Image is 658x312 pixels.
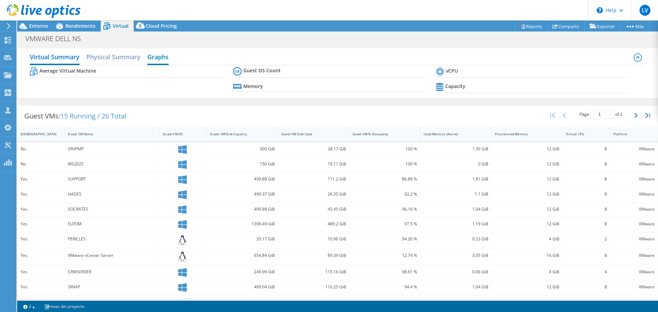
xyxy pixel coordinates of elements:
div: 94.26 % [353,235,417,243]
span: 15 Running / 26 Total [60,111,126,121]
div: ENDPOINTCENTRAL [68,298,156,306]
div: 28.17 GiB [281,145,346,153]
div: VMware [613,298,655,306]
div: VMware [613,268,655,276]
div: 499.88 GiB [210,175,275,183]
div: 1.81 GiB [424,175,488,183]
div: 100 % [353,160,417,168]
div: 0 GiB [424,160,488,168]
div: 3.53 GiB [424,298,488,306]
div: 8 [566,145,607,153]
div: Yes [21,283,61,291]
div: 1.39 GiB [424,145,488,153]
div: 12 GiB [495,190,560,198]
div: Guest VM Disk Used [281,132,338,136]
div: 1.1 GiB [424,190,488,198]
span: Virtual [113,23,129,29]
div: Guest VM Disk Capacity [210,132,267,136]
div: Yes [21,252,61,259]
b: vCPU [446,67,458,74]
div: No [21,145,61,153]
div: Yes [21,175,61,183]
div: 12 GiB [495,175,560,183]
a: Más [620,21,649,32]
div: 4 [566,268,607,276]
div: Yes [21,205,61,213]
div: VMware [613,160,655,168]
a: Exportar [584,21,620,32]
div: Yes [21,268,61,276]
div: Yes [21,235,61,243]
b: Memory [243,83,263,90]
div: 2 [566,235,607,243]
div: SUPPORT [68,175,156,183]
div: 97.5 % [353,220,417,228]
h2: Physical Summary [86,50,141,64]
div: PERICLES [68,235,156,243]
div: 3.05 GiB [424,252,488,259]
div: 1.04 GiB [424,205,488,213]
div: Guest VM Name [68,132,148,136]
div: 100 % [353,145,417,153]
h1: VMWARE DELL NS [22,35,92,42]
div: 96.16 % [353,205,417,213]
div: 94.4 % [353,283,417,291]
svg: \n [597,7,603,13]
div: 8 [566,190,607,198]
div: VMware [613,145,655,153]
div: 0.23 GiB [424,235,488,243]
input: jump to page [590,110,614,119]
div: 8 [566,283,607,291]
div: CRMSERVER [68,268,156,276]
span: Page of [580,110,622,119]
div: HADES [68,190,156,198]
div: 16 GiB [495,252,560,259]
div: 499.37 GiB [210,190,275,198]
div: SOCRATES [68,205,156,213]
div: 10.96 GiB [281,235,346,243]
div: Guest VM % Occupancy [353,132,409,136]
div: VMware [613,252,655,259]
div: 499.88 GiB [210,205,275,213]
span: Entorno [29,23,48,29]
div: 8 [566,160,607,168]
b: Guest OS Count [243,67,281,74]
div: 12 GiB [495,160,560,168]
div: 116.25 GiB [281,283,346,291]
div: WS2025 [68,160,156,168]
span: 2 [620,111,622,117]
span: Cloud Pricing [146,23,177,29]
div: 8 [566,298,607,306]
div: 300 GiB [210,145,275,153]
a: notas del proyecto [39,302,89,311]
div: Guest VMs: [17,105,133,127]
div: [DEMOGRAPHIC_DATA] [21,132,53,136]
div: VMware [613,205,655,213]
div: 489.2 GiB [281,220,346,228]
div: 4 GiB [495,235,560,243]
div: 98.61 % [353,268,417,276]
div: SRVAP [68,283,156,291]
div: 26.35 GiB [281,190,346,198]
div: ELFEIM [68,220,156,228]
div: Platform [613,132,646,136]
div: 19.11 GiB [281,160,346,168]
div: 150 GiB [210,160,275,168]
div: 12 GiB [495,205,560,213]
div: 8 [566,252,607,259]
div: VMware [613,175,655,183]
span: Rendimiento [65,23,96,29]
div: VMware [613,190,655,198]
b: Average Virtual Machine [39,67,96,74]
div: 0.06 GiB [424,268,488,276]
div: SRVPMP [68,145,156,153]
div: 12.74 % [353,252,417,259]
div: 16 GiB [495,298,560,306]
div: 12 GiB [495,283,560,291]
div: 8 [566,220,607,228]
div: 249.99 GiB [210,268,275,276]
div: 111.2 GiB [281,175,346,183]
a: Reports [515,21,548,32]
div: VMware [613,220,655,228]
div: 654.84 GiB [210,252,275,259]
